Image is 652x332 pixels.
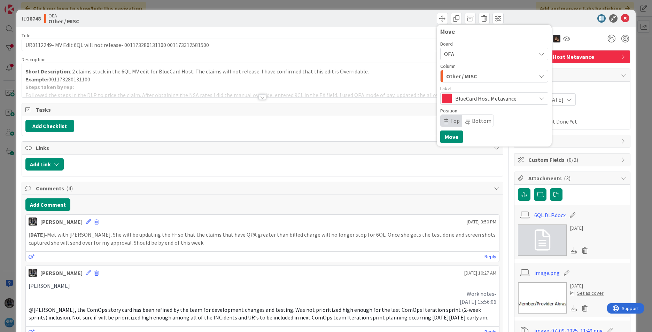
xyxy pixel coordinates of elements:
span: Tasks [36,105,490,114]
span: [PERSON_NAME] [29,282,70,289]
img: ZB [553,35,560,42]
div: [DATE] [570,282,604,290]
div: Download [570,246,578,255]
span: [DATE] 15:56:06 [460,298,496,305]
span: Board [440,41,453,46]
span: Block [528,137,618,145]
span: Attachments [528,174,618,182]
strong: Example: [25,76,48,83]
span: ( 0/2 ) [567,156,578,163]
button: Add Comment [25,198,70,211]
button: Add Checklist [25,120,74,132]
div: [DATE] [570,224,590,232]
p: : 2 claims stuck in the 6QL MV edit for BlueCard Host. The claims will not release. I have confir... [25,68,499,76]
span: Actual Dates [518,109,627,117]
span: ( 4 ) [66,185,73,192]
span: Custom Fields [528,156,618,164]
span: OEA [48,13,79,18]
p: Met with [PERSON_NAME]. She will be updating the FF so that the claims that have QPA greater than... [29,231,496,246]
b: 18748 [27,15,41,22]
a: Reply [484,252,496,261]
a: image.png [534,269,560,277]
img: KG [29,218,37,226]
span: Other / MISC [446,72,477,81]
label: Title [22,32,31,39]
button: Add Link [25,158,64,171]
span: Label [440,86,451,91]
span: Planned Dates [518,85,627,93]
button: Other / MISC [440,70,548,82]
span: Not Done Yet [546,117,577,126]
img: KG [29,269,37,277]
div: Set as cover [570,290,604,297]
p: 001173280131100 [25,76,499,84]
button: Move [440,131,463,143]
span: Work notes• [467,290,496,297]
span: Column [440,64,456,69]
input: type card name here... [22,39,503,51]
strong: Short Description [25,68,70,75]
span: Support [15,1,32,9]
span: Position [440,108,457,113]
div: Download [570,304,578,313]
strong: [DATE]- [29,231,47,238]
div: [PERSON_NAME] [40,269,83,277]
span: @[PERSON_NAME], the ComOps story card has been refined by the team for development changes and te... [29,306,488,321]
span: [DATE] [547,95,564,104]
div: [PERSON_NAME] [40,218,83,226]
span: Dates [528,71,618,79]
span: [DATE] 10:27 AM [464,269,496,277]
span: Bottom [472,117,491,124]
span: BlueCard Host Metavance [455,94,533,103]
div: Move [440,28,548,35]
span: OEA [444,50,454,57]
span: ID [22,14,41,23]
b: Other / MISC [48,18,79,24]
span: Links [36,144,490,152]
span: ( 3 ) [564,175,570,182]
span: Top [450,117,460,124]
a: 6QL DLP.docx [534,211,566,219]
span: Comments [36,184,490,192]
span: [DATE] 3:50 PM [467,218,496,226]
span: BlueCard Host Metavance [528,53,618,61]
span: Description [22,56,46,63]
